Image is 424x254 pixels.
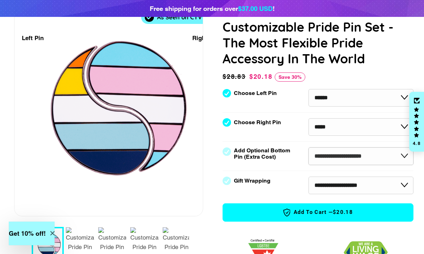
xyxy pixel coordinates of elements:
button: Add to Cart —$20.18 [223,203,413,222]
span: Add to Cart — [233,208,403,217]
div: 1 / 9 [14,5,203,216]
div: Free shipping for orders over ! [150,4,275,13]
div: 4.8 [412,141,421,146]
label: Choose Right Pin [234,119,281,126]
label: Choose Left Pin [234,90,277,96]
h1: Customizable Pride Pin Set - The Most Flexible Pride Accessory In The World [223,19,413,66]
span: Save 30% [275,72,305,82]
span: $20.18 [249,73,273,80]
span: $20.18 [333,209,353,216]
span: $28.83 [223,72,248,82]
div: Click to open Judge.me floating reviews tab [409,92,424,152]
label: Add Optional Bottom Pin (Extra Cost) [234,147,293,160]
label: Gift Wrapping [234,178,270,184]
span: $37.00 USD [238,5,273,12]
